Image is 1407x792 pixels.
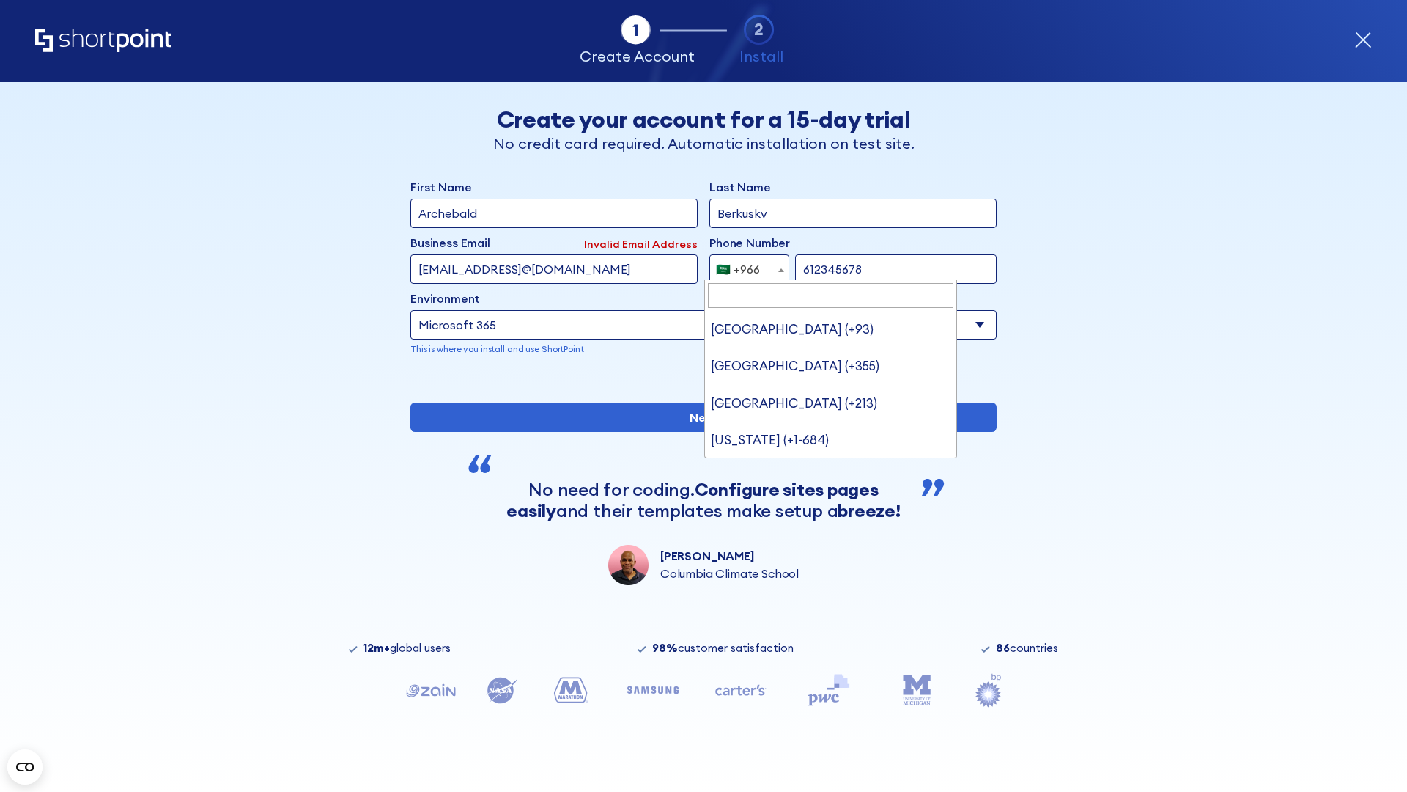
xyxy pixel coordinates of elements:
[705,385,957,422] li: [GEOGRAPHIC_DATA] (+213)
[7,749,43,785] button: Open CMP widget
[705,348,957,384] li: [GEOGRAPHIC_DATA] (+355)
[705,311,957,348] li: [GEOGRAPHIC_DATA] (+93)
[708,283,954,308] input: Search
[705,422,957,458] li: [US_STATE] (+1-684)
